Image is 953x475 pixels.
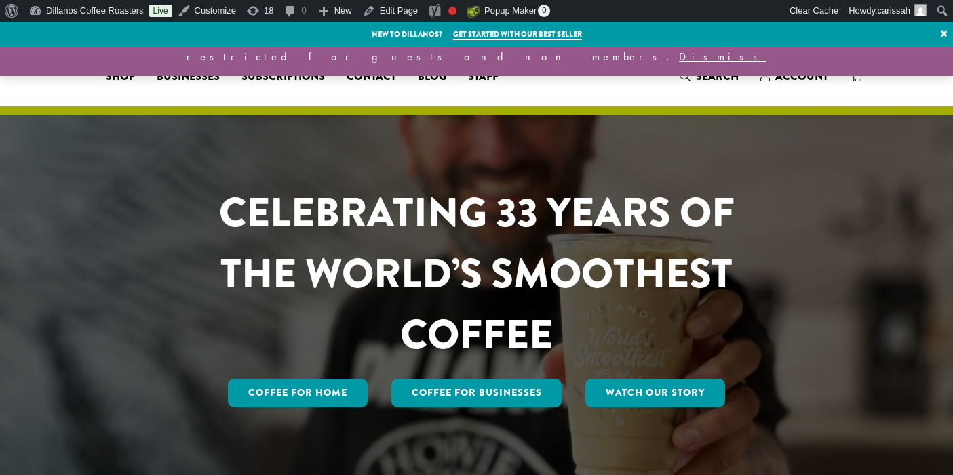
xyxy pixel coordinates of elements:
a: Coffee For Businesses [391,379,562,407]
a: Coffee for Home [228,379,368,407]
a: × [935,22,953,46]
span: Subscriptions [241,68,325,85]
a: Get started with our best seller [453,28,582,40]
span: Search [696,68,739,84]
a: Shop [95,66,146,87]
a: Search [669,65,750,87]
a: Watch Our Story [585,379,725,407]
span: Contact [347,68,396,85]
h1: CELEBRATING 33 YEARS OF THE WORLD’S SMOOTHEST COFFEE [179,182,775,365]
a: Staff [457,66,509,87]
a: Live [149,5,172,17]
span: Account [775,68,828,84]
span: 0 [538,5,550,17]
span: Staff [468,68,499,85]
span: Businesses [157,68,220,85]
span: Blog [418,68,446,85]
span: carissah [878,5,910,16]
span: Shop [106,68,135,85]
a: Dismiss [679,49,766,64]
div: Focus keyphrase not set [448,7,456,15]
